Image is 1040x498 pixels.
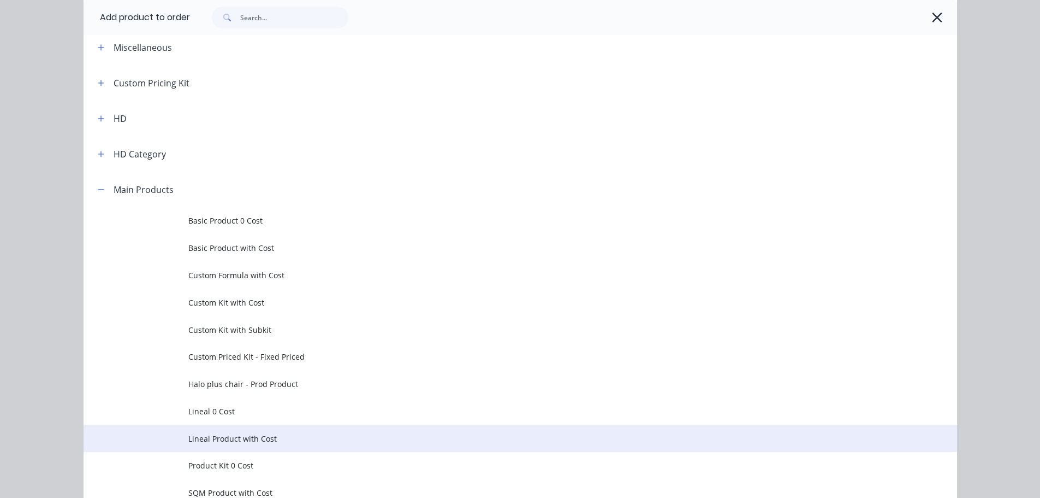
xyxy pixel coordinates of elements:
[188,242,803,254] span: Basic Product with Cost
[114,41,172,54] div: Miscellaneous
[240,7,348,28] input: Search...
[188,297,803,308] span: Custom Kit with Cost
[188,433,803,444] span: Lineal Product with Cost
[188,406,803,417] span: Lineal 0 Cost
[114,183,174,196] div: Main Products
[188,378,803,390] span: Halo plus chair - Prod Product
[188,351,803,362] span: Custom Priced Kit - Fixed Priced
[114,77,189,90] div: Custom Pricing Kit
[188,324,803,336] span: Custom Kit with Subkit
[114,148,166,161] div: HD Category
[188,460,803,471] span: Product Kit 0 Cost
[114,112,127,125] div: HD
[188,269,803,281] span: Custom Formula with Cost
[188,215,803,226] span: Basic Product 0 Cost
